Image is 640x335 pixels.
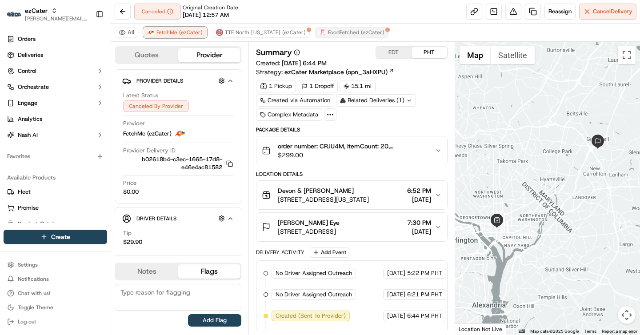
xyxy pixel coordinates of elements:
[256,80,296,92] div: 1 Pickup
[256,181,447,209] button: Devon & [PERSON_NAME][STREET_ADDRESS][US_STATE]6:52 PM[DATE]
[7,220,104,228] a: Product Catalog
[28,162,72,169] span: [PERSON_NAME]
[123,238,142,246] div: $29.90
[183,11,229,19] span: [DATE] 12:57 AM
[376,47,412,58] button: EDT
[4,48,107,62] a: Deliveries
[84,199,143,207] span: API Documentation
[7,12,21,17] img: ezCater
[9,9,27,27] img: Nash
[75,199,82,207] div: 💻
[18,188,31,196] span: Fleet
[4,201,107,215] button: Promise
[79,138,97,145] span: [DATE]
[9,36,162,50] p: Welcome 👋
[19,85,35,101] img: 4281594248423_2fcf9dad9f2a874258b8_72.png
[256,108,322,121] div: Complex Metadata
[455,323,506,335] div: Location Not Live
[4,301,107,314] button: Toggle Theme
[4,185,107,199] button: Fleet
[144,27,207,38] button: FetchMe (ezCater)
[457,323,487,335] img: Google
[4,128,107,142] button: Nash AI
[407,312,442,320] span: 6:44 PM PHT
[256,48,292,56] h3: Summary
[276,291,352,299] span: No Driver Assigned Outreach
[256,94,334,107] a: Created via Automation
[4,64,107,78] button: Control
[4,230,107,244] button: Create
[602,329,637,334] a: Report a map error
[491,46,535,64] button: Show satellite imagery
[278,142,427,151] span: order number: CRJU4M, ItemCount: 20, itemDescriptions: 10 Boardroom Breakfast, 10 Scrambled Eggs
[28,138,72,145] span: [PERSON_NAME]
[7,204,104,212] a: Promise
[138,114,162,124] button: See all
[134,4,181,20] div: Canceled
[328,29,384,36] span: FoodFetched (ezCater)
[122,73,234,88] button: Provider Details
[18,51,43,59] span: Deliveries
[457,323,487,335] a: Open this area in Google Maps (opens a new window)
[256,249,304,256] div: Delivery Activity
[25,15,88,22] button: [PERSON_NAME][EMAIL_ADDRESS][DOMAIN_NAME]
[175,128,186,139] img: fetchme_logo.png
[4,287,107,299] button: Chat with us!
[276,312,346,320] span: Created (Sent To Provider)
[519,329,525,333] button: Keyboard shortcuts
[460,46,491,64] button: Show street map
[310,247,349,258] button: Add Event
[256,213,447,241] button: [PERSON_NAME] Eye[STREET_ADDRESS]7:30 PM[DATE]
[74,162,77,169] span: •
[116,48,178,62] button: Quotes
[319,29,326,36] img: FoodFetched.jpg
[123,130,172,138] span: FetchMe (ezCater)
[256,171,447,178] div: Location Details
[123,120,145,128] span: Provider
[18,99,37,107] span: Engage
[18,67,36,75] span: Control
[18,304,53,311] span: Toggle Theme
[593,8,632,16] span: Cancel Delivery
[72,195,146,211] a: 💻API Documentation
[407,195,431,204] span: [DATE]
[18,131,38,139] span: Nash AI
[18,138,25,145] img: 1736555255976-a54dd68f-1ca7-489b-9aae-adbdc363a1c4
[5,195,72,211] a: 📗Knowledge Base
[4,80,107,94] button: Orchestrate
[115,27,138,38] button: All
[548,8,572,16] span: Reassign
[123,147,176,155] span: Provider Delivery ID
[387,269,405,277] span: [DATE]
[178,48,241,62] button: Provider
[407,186,431,195] span: 6:52 PM
[407,227,431,236] span: [DATE]
[123,179,136,187] span: Price
[23,57,160,67] input: Got a question? Start typing here...
[151,88,162,98] button: Start new chat
[256,59,327,68] span: Created:
[4,112,107,126] a: Analytics
[4,273,107,285] button: Notifications
[336,94,416,107] div: Related Deliveries (1)
[18,204,39,212] span: Promise
[9,116,60,123] div: Past conversations
[315,27,388,38] button: FoodFetched (ezCater)
[40,94,122,101] div: We're available if you need us!
[88,220,108,227] span: Pylon
[25,6,48,15] span: ezCater
[123,156,233,171] button: b02618b4-c3ec-1665-17d8-e46e4ac81582
[579,4,636,20] button: CancelDelivery
[136,215,176,222] span: Driver Details
[18,220,60,228] span: Product Catalog
[618,306,636,324] button: Map camera controls
[530,329,579,334] span: Map data ©2025 Google
[256,136,447,165] button: order number: CRJU4M, ItemCount: 20, itemDescriptions: 10 Boardroom Breakfast, 10 Scrambled Eggs$...
[618,46,636,64] button: Toggle fullscreen view
[4,315,107,328] button: Log out
[148,29,155,36] img: fetchme_logo.png
[18,199,68,207] span: Knowledge Base
[122,211,234,226] button: Driver Details
[136,77,183,84] span: Provider Details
